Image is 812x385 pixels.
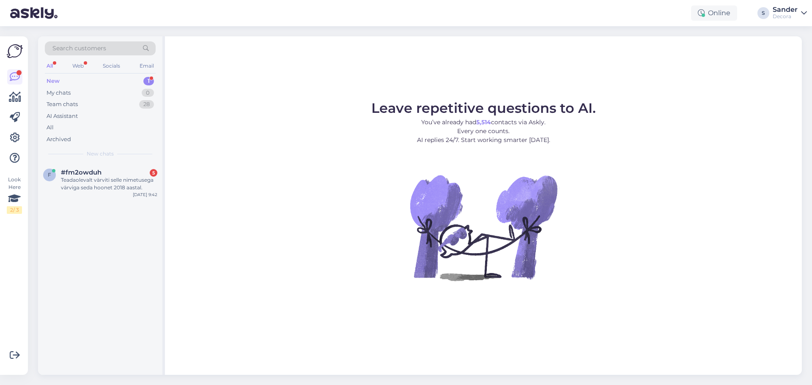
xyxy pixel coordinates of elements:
div: Archived [47,135,71,144]
div: Socials [101,60,122,71]
span: Search customers [52,44,106,53]
span: #fm2owduh [61,169,101,176]
div: Look Here [7,176,22,214]
div: S [757,7,769,19]
b: 5,514 [476,118,491,126]
div: 0 [142,89,154,97]
div: Sander [773,6,798,13]
div: [DATE] 9:42 [133,191,157,198]
div: Team chats [47,100,78,109]
span: New chats [87,150,114,158]
img: Askly Logo [7,43,23,59]
div: Teadaolevalt värviti selle nimetusega värviga seda hoonet 2018 aastal. [61,176,157,191]
p: You’ve already had contacts via Askly. Every one counts. AI replies 24/7. Start working smarter [... [371,118,596,145]
span: f [48,172,51,178]
div: Online [691,5,737,21]
div: New [47,77,60,85]
div: AI Assistant [47,112,78,120]
img: No Chat active [407,151,560,303]
a: SanderDecora [773,6,807,20]
span: Leave repetitive questions to AI. [371,100,596,116]
div: Email [138,60,156,71]
div: Web [71,60,85,71]
div: 5 [150,169,157,177]
div: All [47,123,54,132]
div: 28 [139,100,154,109]
div: 1 [143,77,154,85]
div: All [45,60,55,71]
div: 2 / 3 [7,206,22,214]
div: My chats [47,89,71,97]
div: Decora [773,13,798,20]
